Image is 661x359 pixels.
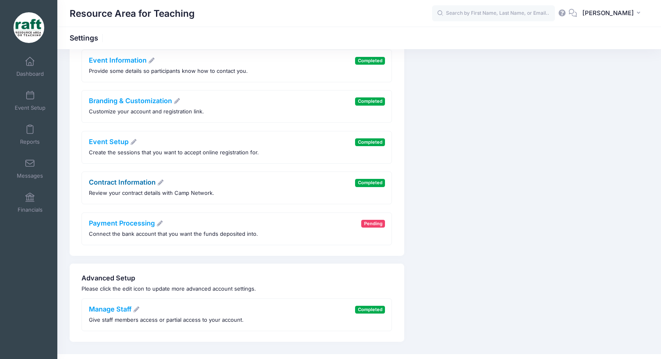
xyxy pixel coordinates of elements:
[89,67,248,75] p: Provide some details so participants know how to contact you.
[355,306,385,314] span: Completed
[17,172,43,179] span: Messages
[89,219,163,227] a: Payment Processing
[355,57,385,65] span: Completed
[11,188,50,217] a: Financials
[81,274,392,282] h4: Advanced Setup
[89,138,137,146] a: Event Setup
[89,316,244,324] p: Give staff members access or partial access to your account.
[89,108,204,116] p: Customize your account and registration link.
[16,70,44,77] span: Dashboard
[89,230,258,238] p: Connect the bank account that you want the funds deposited into.
[355,179,385,187] span: Completed
[432,5,555,22] input: Search by First Name, Last Name, or Email...
[355,97,385,105] span: Completed
[70,34,105,42] h1: Settings
[355,138,385,146] span: Completed
[11,120,50,149] a: Reports
[361,220,385,228] span: Pending
[70,4,195,23] h1: Resource Area for Teaching
[89,149,259,157] p: Create the sessions that you want to accept online registration for.
[11,52,50,81] a: Dashboard
[89,189,214,197] p: Review your contract details with Camp Network.
[89,97,181,105] a: Branding & Customization
[582,9,634,18] span: [PERSON_NAME]
[14,12,44,43] img: Resource Area for Teaching
[20,138,40,145] span: Reports
[18,206,43,213] span: Financials
[11,154,50,183] a: Messages
[89,178,164,186] a: Contract Information
[89,305,140,313] a: Manage Staff
[81,285,392,293] p: Please click the edit icon to update more advanced account settings.
[89,56,155,64] a: Event Information
[15,104,45,111] span: Event Setup
[11,86,50,115] a: Event Setup
[577,4,649,23] button: [PERSON_NAME]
